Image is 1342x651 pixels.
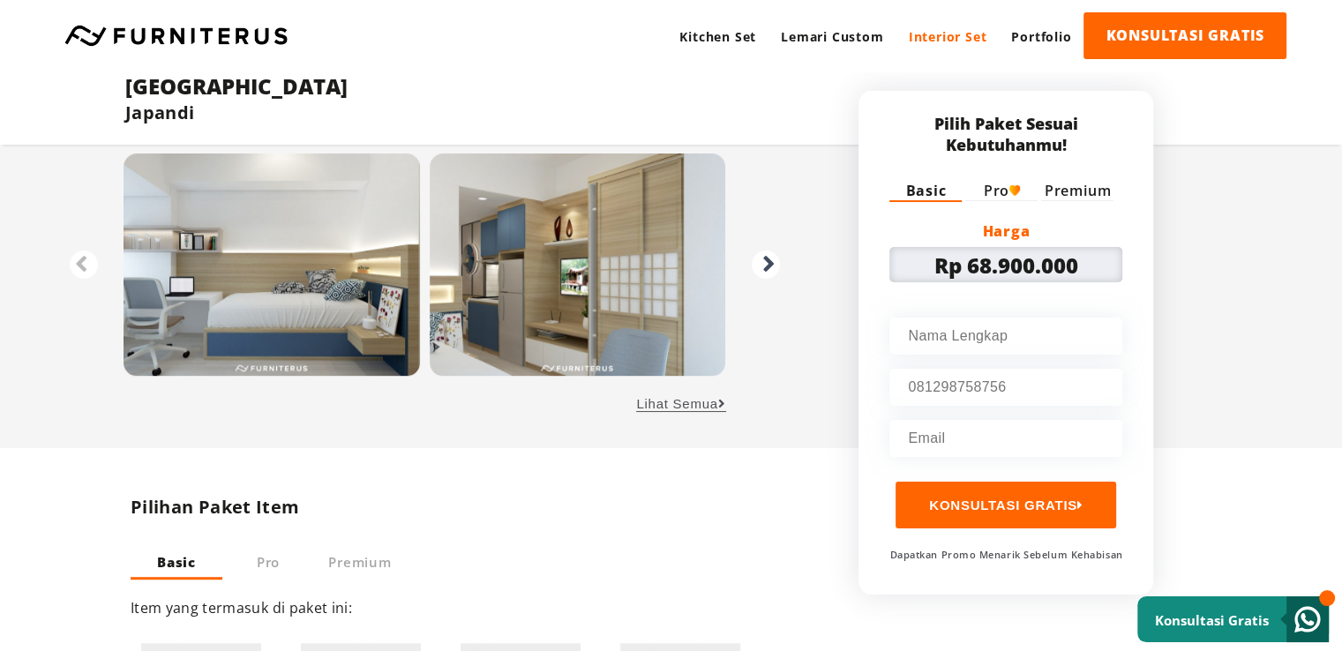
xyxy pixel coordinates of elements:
[1045,181,1112,200] label: Premium
[889,250,1122,279] li: Rp 68.900.000
[896,482,1116,528] button: KONSULTASI GRATIS
[984,181,1020,200] label: Pro
[889,113,1122,155] p: Pilih Paket Sesuai Kebutuhanmu!
[157,553,196,571] span: Basic
[430,153,726,376] img: Interior Japandi Sapporo
[131,598,754,617] span: Item yang termasuk di paket ini:
[636,396,725,412] span: Lihat Semua
[768,12,896,61] a: Lemari Custom
[889,318,1122,355] input: Nama Lengkap
[636,396,725,411] button: Lihat Semua
[125,71,613,101] h1: [GEOGRAPHIC_DATA]
[889,221,1122,241] p: Harga
[889,369,1122,406] input: 081298758756
[1155,611,1269,629] small: Konsultasi Gratis
[896,12,1000,61] a: Interior Set
[999,12,1083,61] a: Portfolio
[889,420,1122,457] input: Email
[905,181,946,200] label: Basic
[131,495,754,519] span: Pilihan Paket Item
[257,553,280,571] span: Pro
[1137,596,1329,642] a: Konsultasi Gratis
[328,553,391,571] span: Premium
[1083,12,1286,59] a: KONSULTASI GRATIS
[124,153,420,376] img: Interior Japandi Sapporo
[889,528,1122,580] span: Dapatkan Promo Menarik Sebelum Kehabisan
[667,12,768,61] a: Kitchen Set
[125,101,613,124] h2: Japandi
